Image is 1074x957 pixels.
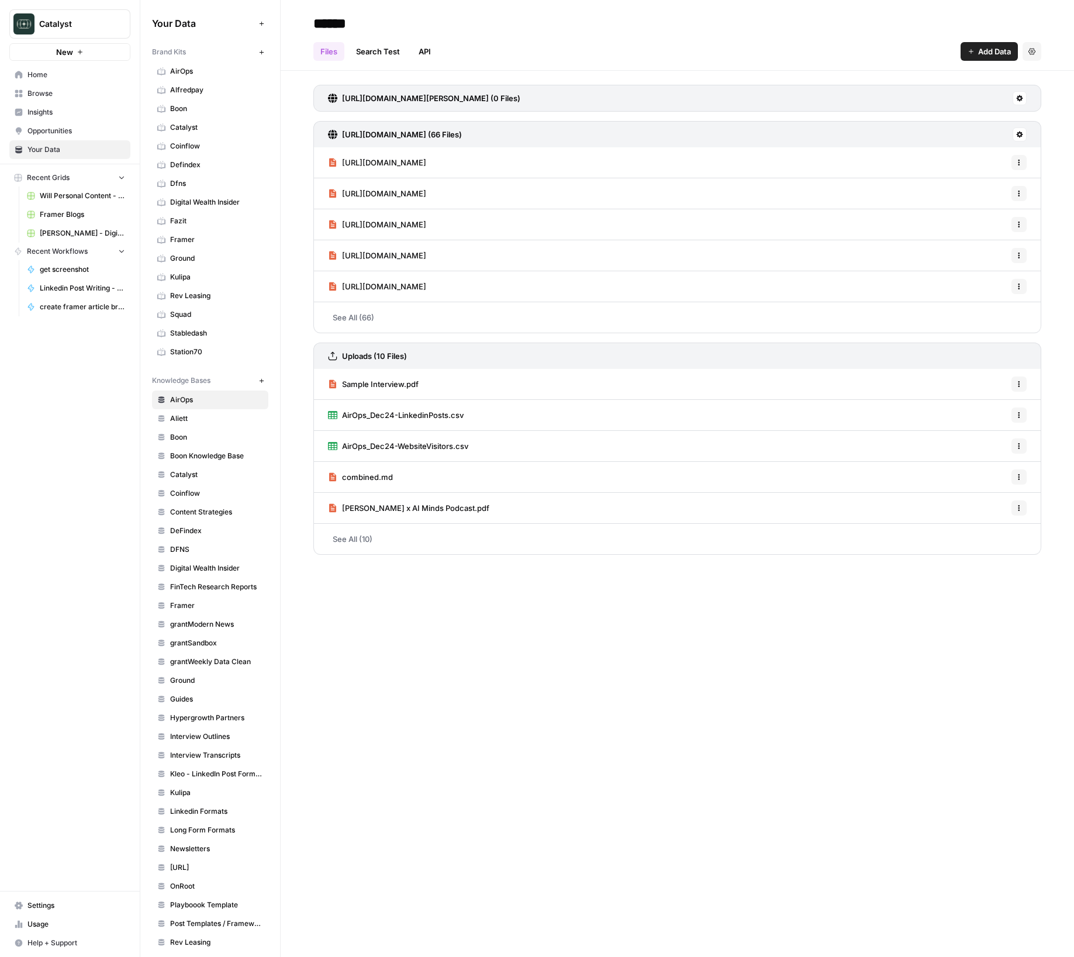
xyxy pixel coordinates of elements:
span: grantWeekly Data Clean [170,657,263,667]
span: Recent Workflows [27,246,88,257]
span: Catalyst [170,469,263,480]
span: Browse [27,88,125,99]
span: Squad [170,309,263,320]
span: DeFindex [170,526,263,536]
a: Rev Leasing [152,286,268,305]
span: Help + Support [27,938,125,948]
span: Linkedin Post Writing - [DATE] [40,283,125,293]
span: Post Templates / Framework [170,918,263,929]
a: Interview Transcripts [152,746,268,765]
a: Guides [152,690,268,709]
span: Content Strategies [170,507,263,517]
span: Catalyst [39,18,110,30]
a: Opportunities [9,122,130,140]
a: AirOps_Dec24-LinkedinPosts.csv [328,400,464,430]
a: [URL][DOMAIN_NAME] (66 Files) [328,122,462,147]
span: Framer [170,234,263,245]
span: [URL][DOMAIN_NAME] [342,281,426,292]
a: Squad [152,305,268,324]
span: Digital Wealth Insider [170,197,263,208]
a: Kulipa [152,268,268,286]
a: Linkedin Formats [152,802,268,821]
span: Defindex [170,160,263,170]
a: Digital Wealth Insider [152,193,268,212]
span: DFNS [170,544,263,555]
a: See All (10) [313,524,1041,554]
span: Ground [170,675,263,686]
button: New [9,43,130,61]
span: Usage [27,919,125,930]
span: grantSandbox [170,638,263,648]
a: Boon [152,428,268,447]
a: combined.md [328,462,393,492]
span: Hypergrowth Partners [170,713,263,723]
a: Kleo - LinkedIn Post Formats [152,765,268,783]
span: Linkedin Formats [170,806,263,817]
span: Your Data [152,16,254,30]
a: Fazit [152,212,268,230]
a: Files [313,42,344,61]
span: Boon [170,103,263,114]
span: Kulipa [170,787,263,798]
a: Will Personal Content - [DATE] [22,186,130,205]
a: Sample Interview.pdf [328,369,419,399]
span: Playboook Template [170,900,263,910]
span: Rev Leasing [170,937,263,948]
a: [URL][DOMAIN_NAME] [328,271,426,302]
a: Uploads (10 Files) [328,343,407,369]
span: Framer [170,600,263,611]
h3: Uploads (10 Files) [342,350,407,362]
span: Interview Outlines [170,731,263,742]
a: [URL][DOMAIN_NAME] [328,240,426,271]
button: Workspace: Catalyst [9,9,130,39]
span: Fazit [170,216,263,226]
button: Help + Support [9,934,130,952]
button: Recent Grids [9,169,130,186]
span: [PERSON_NAME] - Digital Wealth Insider [40,228,125,239]
a: grantSandbox [152,634,268,652]
a: Digital Wealth Insider [152,559,268,578]
a: Ground [152,671,268,690]
span: [URL][DOMAIN_NAME] [342,188,426,199]
a: Search Test [349,42,407,61]
span: Stabledash [170,328,263,338]
a: [PERSON_NAME] x AI Minds Podcast.pdf [328,493,489,523]
span: Catalyst [170,122,263,133]
a: Your Data [9,140,130,159]
span: Newsletters [170,844,263,854]
a: AirOps [152,391,268,409]
span: AirOps_Dec24-LinkedinPosts.csv [342,409,464,421]
a: Content Strategies [152,503,268,521]
a: Home [9,65,130,84]
a: Coinflow [152,137,268,156]
span: Settings [27,900,125,911]
span: Opportunities [27,126,125,136]
span: Boon [170,432,263,443]
a: Dfns [152,174,268,193]
span: Knowledge Bases [152,375,210,386]
span: Dfns [170,178,263,189]
a: [URL][DOMAIN_NAME] [328,178,426,209]
span: get screenshot [40,264,125,275]
a: Playboook Template [152,896,268,914]
span: [URL][DOMAIN_NAME] [342,219,426,230]
a: Framer [152,596,268,615]
a: Usage [9,915,130,934]
span: Home [27,70,125,80]
a: AirOps_Dec24-WebsiteVisitors.csv [328,431,468,461]
span: Aliett [170,413,263,424]
span: Your Data [27,144,125,155]
span: grantModern News [170,619,263,630]
span: [URL] [170,862,263,873]
a: [URL][DOMAIN_NAME] [328,147,426,178]
span: Digital Wealth Insider [170,563,263,573]
a: See All (66) [313,302,1041,333]
span: [PERSON_NAME] x AI Minds Podcast.pdf [342,502,489,514]
span: Alfredpay [170,85,263,95]
a: Catalyst [152,118,268,137]
a: Station70 [152,343,268,361]
span: [URL][DOMAIN_NAME] [342,250,426,261]
a: create framer article briefs [22,298,130,316]
a: [URL][DOMAIN_NAME] [328,209,426,240]
h3: [URL][DOMAIN_NAME] (66 Files) [342,129,462,140]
